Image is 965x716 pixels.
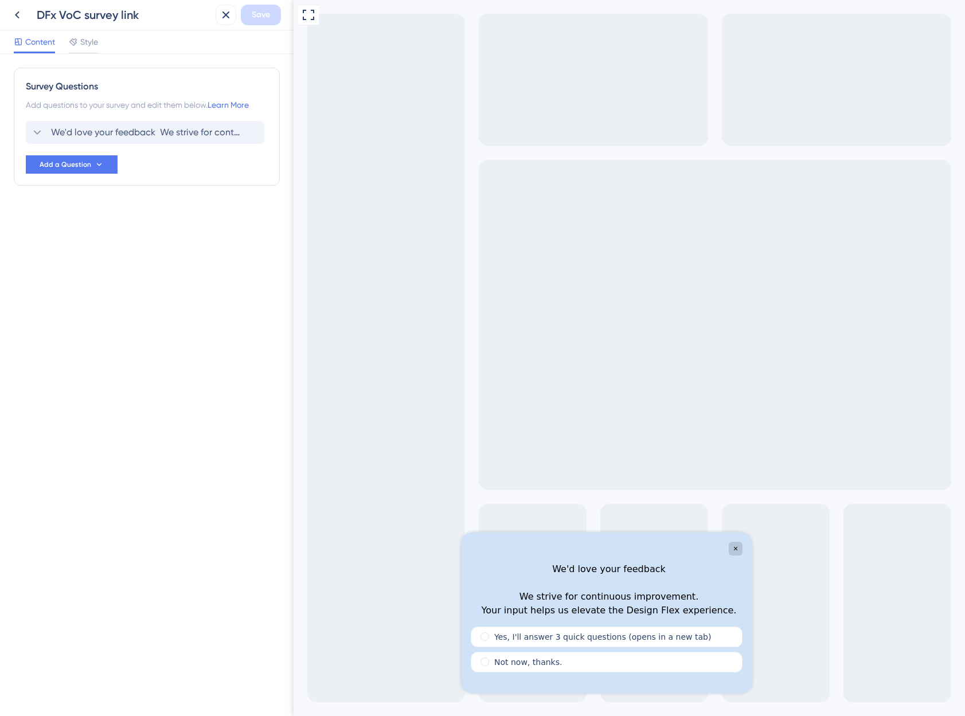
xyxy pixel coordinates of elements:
div: DFx VoC survey link [37,7,211,23]
span: Save [252,8,270,22]
div: Survey Questions [26,80,268,93]
button: Save [241,5,281,25]
span: Content [25,35,55,49]
iframe: UserGuiding Survey [168,533,458,693]
img: launcher-image-alternative-text [7,7,28,28]
button: Open AI Assistant Launcher [3,3,31,31]
a: Learn More [208,100,249,109]
span: We'd love your feedback We strive for continuous improvement. Your input helps us elevate the Des... [51,126,240,139]
div: Add questions to your survey and edit them below. [26,98,268,112]
button: Add a Question [26,155,118,174]
span: Style [80,35,98,49]
span: Add a Question [40,160,91,169]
